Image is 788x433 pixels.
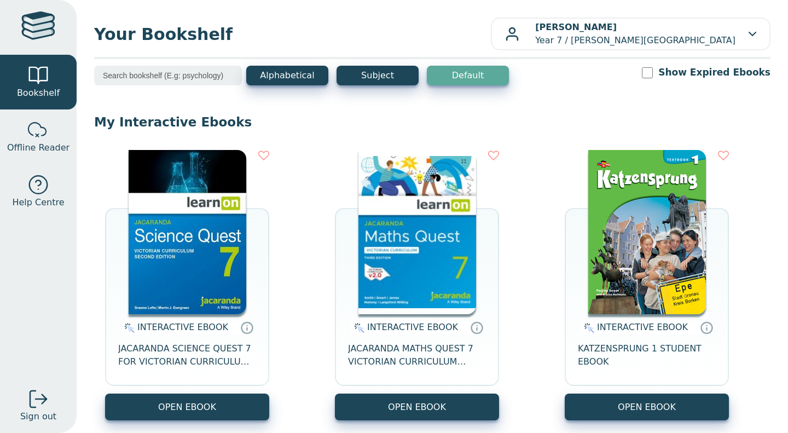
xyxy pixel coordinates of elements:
[535,21,735,47] p: Year 7 / [PERSON_NAME][GEOGRAPHIC_DATA]
[337,66,419,85] button: Subject
[535,22,617,32] b: [PERSON_NAME]
[351,321,364,334] img: interactive.svg
[7,141,69,154] span: Offline Reader
[581,321,594,334] img: interactive.svg
[105,394,269,420] button: OPEN EBOOK
[597,322,688,332] span: INTERACTIVE EBOOK
[565,394,729,420] button: OPEN EBOOK
[470,321,483,334] a: Interactive eBooks are accessed online via the publisher’s portal. They contain interactive resou...
[358,150,476,314] img: b87b3e28-4171-4aeb-a345-7fa4fe4e6e25.jpg
[118,342,256,368] span: JACARANDA SCIENCE QUEST 7 FOR VICTORIAN CURRICULUM LEARNON 2E EBOOK
[578,342,716,368] span: KATZENSPRUNG 1 STUDENT EBOOK
[129,150,246,314] img: 329c5ec2-5188-ea11-a992-0272d098c78b.jpg
[427,66,509,85] button: Default
[246,66,328,85] button: Alphabetical
[20,410,56,423] span: Sign out
[367,322,458,332] span: INTERACTIVE EBOOK
[121,321,135,334] img: interactive.svg
[17,86,60,100] span: Bookshelf
[348,342,486,368] span: JACARANDA MATHS QUEST 7 VICTORIAN CURRICULUM LEARNON EBOOK 3E
[700,321,713,334] a: Interactive eBooks are accessed online via the publisher’s portal. They contain interactive resou...
[94,22,491,47] span: Your Bookshelf
[94,66,242,85] input: Search bookshelf (E.g: psychology)
[491,18,770,50] button: [PERSON_NAME]Year 7 / [PERSON_NAME][GEOGRAPHIC_DATA]
[588,150,706,314] img: c7e09e6b-e77c-4761-a484-ea491682e25a.png
[94,114,770,130] p: My Interactive Ebooks
[137,322,228,332] span: INTERACTIVE EBOOK
[12,196,64,209] span: Help Centre
[335,394,499,420] button: OPEN EBOOK
[658,66,770,79] label: Show Expired Ebooks
[240,321,253,334] a: Interactive eBooks are accessed online via the publisher’s portal. They contain interactive resou...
